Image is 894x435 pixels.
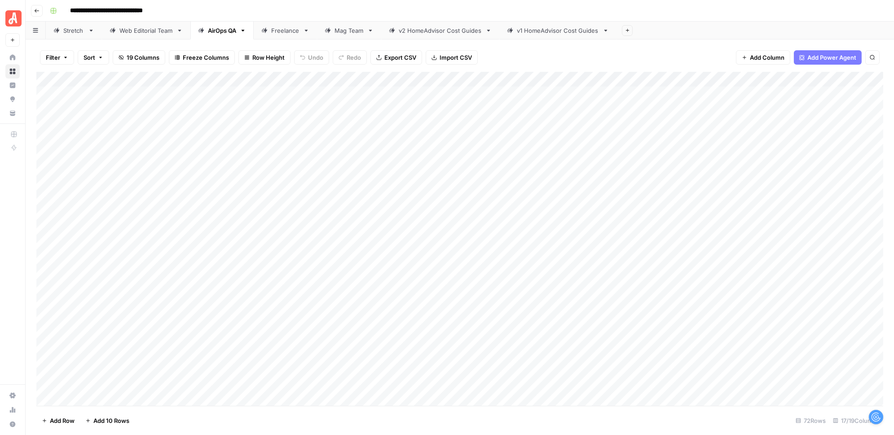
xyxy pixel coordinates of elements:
[208,26,236,35] div: AirOps QA
[169,50,235,65] button: Freeze Columns
[333,50,367,65] button: Redo
[750,53,784,62] span: Add Column
[36,413,80,428] button: Add Row
[517,26,599,35] div: v1 HomeAdvisor Cost Guides
[736,50,790,65] button: Add Column
[317,22,381,40] a: Mag Team
[308,53,323,62] span: Undo
[190,22,254,40] a: AirOps QA
[426,50,478,65] button: Import CSV
[119,26,173,35] div: Web Editorial Team
[294,50,329,65] button: Undo
[40,50,74,65] button: Filter
[381,22,499,40] a: v2 HomeAdvisor Cost Guides
[440,53,472,62] span: Import CSV
[102,22,190,40] a: Web Editorial Team
[399,26,482,35] div: v2 HomeAdvisor Cost Guides
[829,413,883,428] div: 17/19 Columns
[5,403,20,417] a: Usage
[46,53,60,62] span: Filter
[5,417,20,431] button: Help + Support
[5,388,20,403] a: Settings
[271,26,299,35] div: Freelance
[347,53,361,62] span: Redo
[5,78,20,92] a: Insights
[5,106,20,120] a: Your Data
[335,26,364,35] div: Mag Team
[63,26,84,35] div: Stretch
[93,416,129,425] span: Add 10 Rows
[80,413,135,428] button: Add 10 Rows
[113,50,165,65] button: 19 Columns
[499,22,617,40] a: v1 HomeAdvisor Cost Guides
[384,53,416,62] span: Export CSV
[794,50,862,65] button: Add Power Agent
[5,7,20,30] button: Workspace: Angi
[5,50,20,65] a: Home
[5,10,22,26] img: Angi Logo
[78,50,109,65] button: Sort
[5,64,20,79] a: Browse
[127,53,159,62] span: 19 Columns
[5,92,20,106] a: Opportunities
[792,413,829,428] div: 72 Rows
[50,416,75,425] span: Add Row
[183,53,229,62] span: Freeze Columns
[84,53,95,62] span: Sort
[252,53,285,62] span: Row Height
[807,53,856,62] span: Add Power Agent
[254,22,317,40] a: Freelance
[46,22,102,40] a: Stretch
[238,50,291,65] button: Row Height
[370,50,422,65] button: Export CSV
